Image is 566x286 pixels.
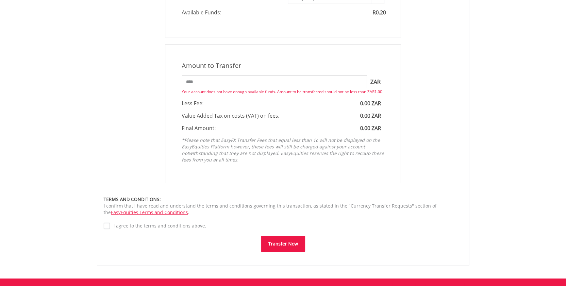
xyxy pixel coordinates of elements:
span: Final Amount: [182,125,216,132]
div: I confirm that I have read and understand the terms and conditions governing this transaction, as... [104,196,462,216]
button: Transfer Now [261,236,305,252]
span: 0.00 ZAR [360,100,381,107]
span: Your account does not have enough available funds. Amount to be transferred should not be less th... [182,89,383,94]
span: 0.00 ZAR [360,112,381,119]
label: I agree to the terms and conditions above. [110,223,206,229]
span: R0.20 [373,9,386,16]
a: EasyEquities Terms and Conditions [111,209,188,215]
span: Less Fee: [182,100,204,107]
span: ZAR [367,75,384,88]
em: *Please note that EasyFX Transfer Fees that equal less than 1c will not be displayed on the EasyE... [182,137,384,163]
span: Available Funds: [177,9,283,16]
span: Value Added Tax on costs (VAT) on fees. [182,112,279,119]
div: Amount to Transfer [177,61,389,71]
div: TERMS AND CONDITIONS: [104,196,462,203]
span: 0.00 ZAR [360,125,381,132]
